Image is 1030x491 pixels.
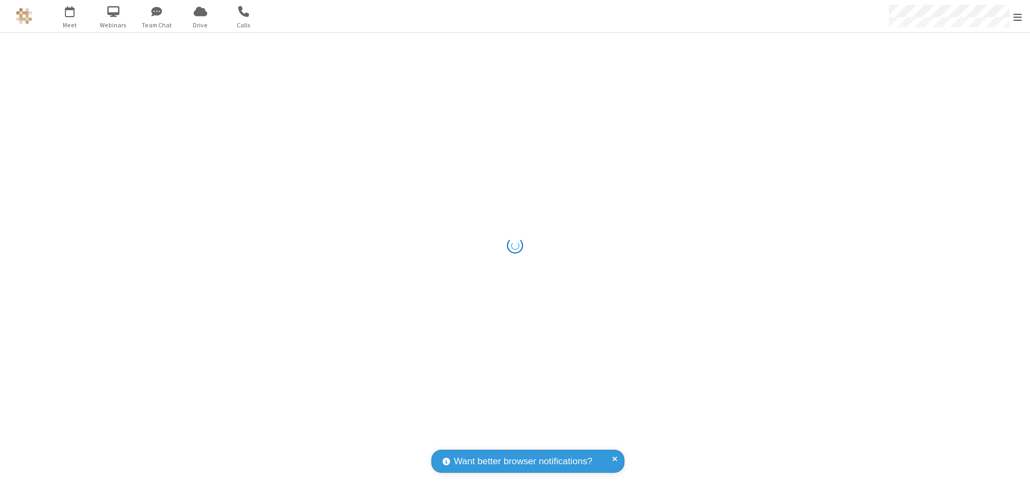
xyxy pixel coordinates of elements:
[137,20,177,30] span: Team Chat
[454,455,592,468] span: Want better browser notifications?
[224,20,264,30] span: Calls
[180,20,220,30] span: Drive
[16,8,32,24] img: QA Selenium DO NOT DELETE OR CHANGE
[50,20,90,30] span: Meet
[1003,463,1022,483] iframe: Chat
[93,20,134,30] span: Webinars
